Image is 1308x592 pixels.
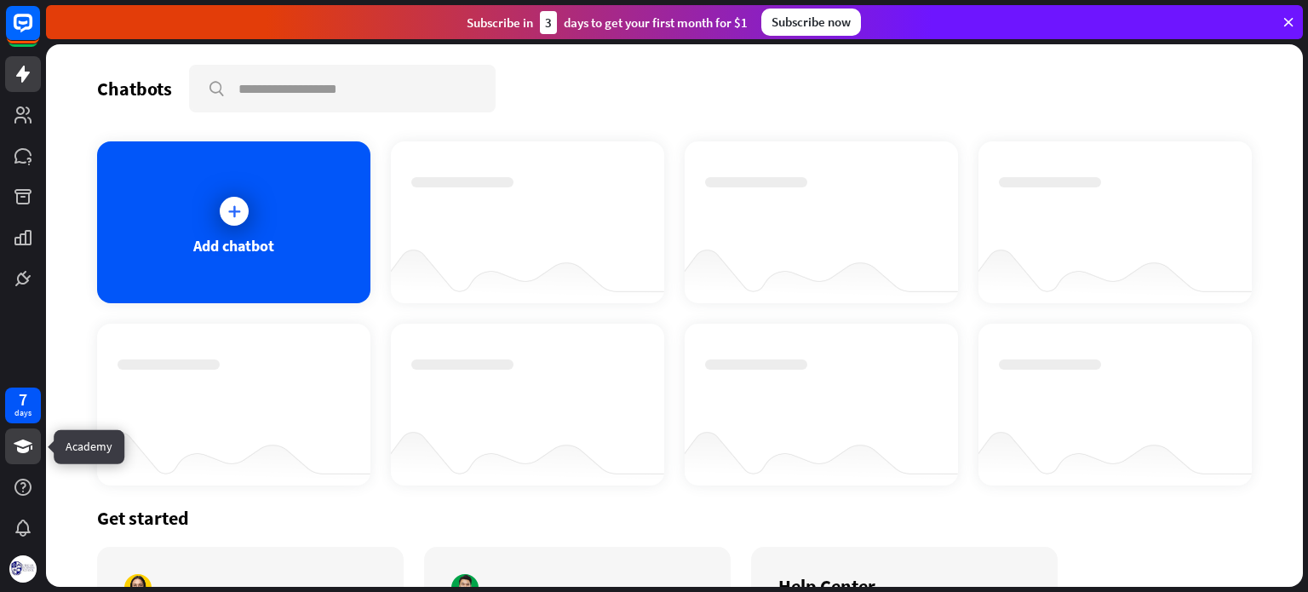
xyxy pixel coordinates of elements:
[97,506,1252,530] div: Get started
[193,236,274,256] div: Add chatbot
[761,9,861,36] div: Subscribe now
[5,388,41,423] a: 7 days
[97,77,172,101] div: Chatbots
[14,7,65,58] button: Open LiveChat chat widget
[540,11,557,34] div: 3
[14,407,32,419] div: days
[19,392,27,407] div: 7
[467,11,748,34] div: Subscribe in days to get your first month for $1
